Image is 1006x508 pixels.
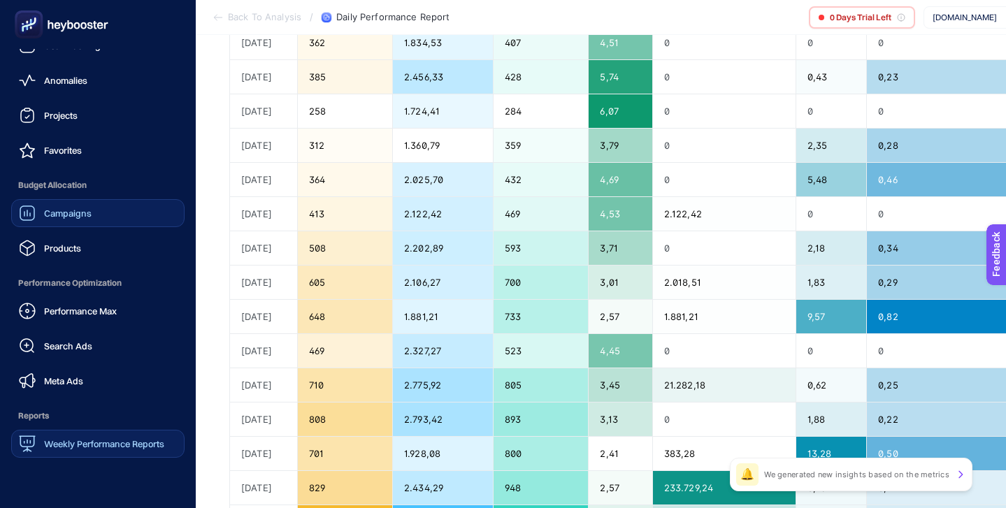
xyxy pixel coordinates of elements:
div: 800 [494,437,588,470]
div: 1.724,41 [393,94,493,128]
div: 605 [298,266,393,299]
div: 0 [796,26,867,59]
div: 428 [494,60,588,94]
div: 284 [494,94,588,128]
div: 0 [653,94,796,128]
div: 593 [494,231,588,265]
div: 948 [494,471,588,505]
a: Products [11,234,185,262]
div: 523 [494,334,588,368]
div: 508 [298,231,393,265]
div: 469 [494,197,588,231]
div: 13,28 [796,437,867,470]
div: 1.360,79 [393,129,493,162]
div: 2.025,70 [393,163,493,196]
div: 3,79 [589,129,652,162]
div: 2.456,33 [393,60,493,94]
span: Performance Optimization [11,269,185,297]
div: 6,07 [589,94,652,128]
div: 2.202,89 [393,231,493,265]
div: 5,74 [589,60,652,94]
div: 3,71 [589,231,652,265]
div: 432 [494,163,588,196]
div: 0 [653,60,796,94]
div: [DATE] [230,197,297,231]
div: 🔔 [736,463,759,486]
div: [DATE] [230,334,297,368]
a: Search Ads [11,332,185,360]
p: We generated new insights based on the metrics [764,469,949,480]
div: 2,35 [796,129,867,162]
span: Meta Ads [44,375,83,386]
div: 3,01 [589,266,652,299]
div: 2,57 [589,300,652,333]
div: [DATE] [230,266,297,299]
div: 0 [796,94,867,128]
div: 2.122,42 [653,197,796,231]
a: Meta Ads [11,367,185,395]
div: [DATE] [230,94,297,128]
div: 4,51 [589,26,652,59]
div: 5,48 [796,163,867,196]
span: Favorites [44,145,82,156]
div: 733 [494,300,588,333]
div: 829 [298,471,393,505]
div: 0 [653,163,796,196]
div: 0,43 [796,60,867,94]
div: 2,18 [796,231,867,265]
span: Products [44,242,81,254]
div: 0 [653,402,796,436]
div: 0,62 [796,368,867,402]
div: 0 [796,334,867,368]
div: 233.729,24 [653,471,796,505]
div: 808 [298,402,393,436]
a: Weekly Performance Reports [11,430,185,458]
div: 4,53 [589,197,652,231]
div: 21.282,18 [653,368,796,402]
div: 0 [653,231,796,265]
div: 0 [653,334,796,368]
div: 2.793,42 [393,402,493,436]
span: 0 Days Trial Left [830,12,891,23]
div: 805 [494,368,588,402]
div: [DATE] [230,163,297,196]
div: [DATE] [230,402,297,436]
div: 0 [796,197,867,231]
div: 1.881,21 [393,300,493,333]
span: Feedback [8,4,53,15]
a: Campaigns [11,199,185,227]
div: 1,88 [796,402,867,436]
div: 0 [653,129,796,162]
a: Favorites [11,136,185,164]
div: 648 [298,300,393,333]
a: Projects [11,101,185,129]
a: Performance Max [11,297,185,325]
div: [DATE] [230,129,297,162]
div: 383,28 [653,437,796,470]
div: 2.106,27 [393,266,493,299]
div: [DATE] [230,300,297,333]
div: 2.327,27 [393,334,493,368]
div: 1.928,08 [393,437,493,470]
span: Projects [44,110,78,121]
span: Anomalies [44,75,87,86]
div: 413 [298,197,393,231]
div: 2.018,51 [653,266,796,299]
span: Reports [11,402,185,430]
span: Performance Max [44,305,117,317]
div: 2.434,29 [393,471,493,505]
div: 4,69 [589,163,652,196]
div: 2,57 [589,471,652,505]
div: 1.834,53 [393,26,493,59]
div: 312 [298,129,393,162]
div: [DATE] [230,437,297,470]
div: 9,57 [796,300,867,333]
span: Back To Analysis [228,12,301,23]
div: 0 [653,26,796,59]
div: 1,83 [796,266,867,299]
a: Anomalies [11,66,185,94]
div: 893 [494,402,588,436]
div: 4,45 [589,334,652,368]
span: Search Ads [44,340,92,351]
div: 3,13 [589,402,652,436]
